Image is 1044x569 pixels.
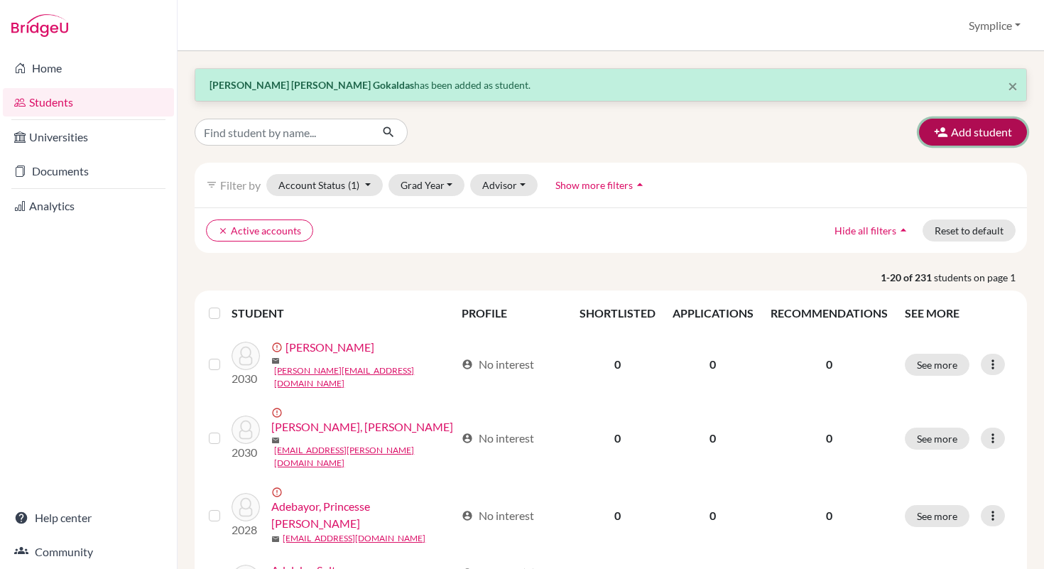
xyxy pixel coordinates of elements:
[286,339,374,356] a: [PERSON_NAME]
[664,478,762,553] td: 0
[274,364,455,390] a: [PERSON_NAME][EMAIL_ADDRESS][DOMAIN_NAME]
[271,357,280,365] span: mail
[210,79,414,91] strong: [PERSON_NAME] [PERSON_NAME] Gokaldas
[462,433,473,444] span: account_circle
[905,505,969,527] button: See more
[271,436,280,445] span: mail
[919,119,1027,146] button: Add student
[962,12,1027,39] button: Symplice
[271,407,286,418] span: error_outline
[218,226,228,236] i: clear
[232,444,260,461] p: 2030
[881,270,934,285] strong: 1-20 of 231
[834,224,896,237] span: Hide all filters
[555,179,633,191] span: Show more filters
[462,507,534,524] div: No interest
[462,510,473,521] span: account_circle
[462,430,534,447] div: No interest
[896,223,910,237] i: arrow_drop_up
[543,174,659,196] button: Show more filtersarrow_drop_up
[220,178,261,192] span: Filter by
[3,192,174,220] a: Analytics
[453,296,571,330] th: PROFILE
[664,399,762,478] td: 0
[271,487,286,498] span: error_outline
[3,538,174,566] a: Community
[905,428,969,450] button: See more
[571,330,664,399] td: 0
[206,179,217,190] i: filter_list
[462,356,534,373] div: No interest
[210,77,1012,92] p: has been added as student.
[271,342,286,353] span: error_outline
[3,157,174,185] a: Documents
[274,444,455,470] a: [EMAIL_ADDRESS][PERSON_NAME][DOMAIN_NAME]
[3,88,174,116] a: Students
[571,296,664,330] th: SHORTLISTED
[271,535,280,543] span: mail
[388,174,465,196] button: Grad Year
[633,178,647,192] i: arrow_drop_up
[232,416,260,444] img: Adam, Nuria Traudi
[1008,75,1018,96] span: ×
[923,220,1016,242] button: Reset to default
[348,179,359,191] span: (1)
[206,220,313,242] button: clearActive accounts
[283,532,425,545] a: [EMAIL_ADDRESS][DOMAIN_NAME]
[896,296,1021,330] th: SEE MORE
[905,354,969,376] button: See more
[934,270,1027,285] span: students on page 1
[3,54,174,82] a: Home
[571,399,664,478] td: 0
[271,418,453,435] a: [PERSON_NAME], [PERSON_NAME]
[470,174,538,196] button: Advisor
[266,174,383,196] button: Account Status(1)
[3,123,174,151] a: Universities
[462,359,473,370] span: account_circle
[232,342,260,370] img: Abdulai, Imani Pangasur
[822,220,923,242] button: Hide all filtersarrow_drop_up
[232,296,452,330] th: STUDENT
[771,507,888,524] p: 0
[771,430,888,447] p: 0
[664,296,762,330] th: APPLICATIONS
[762,296,896,330] th: RECOMMENDATIONS
[232,493,260,521] img: Adebayor, Princesse Kendra Kelly Emiola
[232,370,260,387] p: 2030
[195,119,371,146] input: Find student by name...
[232,521,260,538] p: 2028
[3,504,174,532] a: Help center
[664,330,762,399] td: 0
[571,478,664,553] td: 0
[1008,77,1018,94] button: Close
[271,498,455,532] a: Adebayor, Princesse [PERSON_NAME]
[771,356,888,373] p: 0
[11,14,68,37] img: Bridge-U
